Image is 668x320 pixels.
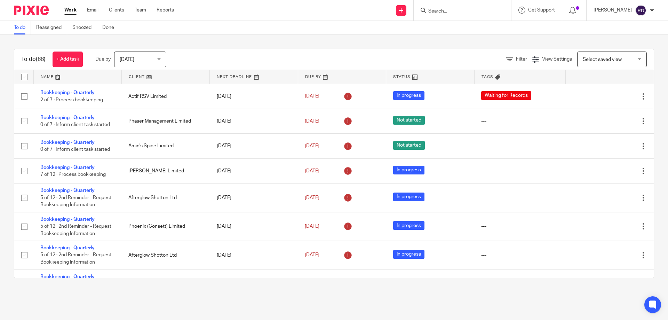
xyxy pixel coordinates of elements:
[121,270,209,298] td: Afterglow Shotton Ltd
[210,84,298,109] td: [DATE]
[305,195,319,200] span: [DATE]
[528,8,555,13] span: Get Support
[36,56,46,62] span: (68)
[40,115,95,120] a: Bookkeeping - Quarterly
[393,221,424,230] span: In progress
[594,7,632,14] p: [PERSON_NAME]
[53,52,83,67] a: + Add task
[121,241,209,270] td: Afterglow Shotton Ltd
[481,223,558,230] div: ---
[40,224,111,236] span: 5 of 12 · 2nd Reminder - Request Bookkeeping Information
[40,147,110,152] span: 0 of 7 · Inform client task started
[482,75,493,79] span: Tags
[516,57,527,62] span: Filter
[393,141,425,150] span: Not started
[305,143,319,148] span: [DATE]
[40,122,110,127] span: 0 of 7 · Inform client task started
[40,140,95,145] a: Bookkeeping - Quarterly
[40,245,95,250] a: Bookkeeping - Quarterly
[120,57,134,62] span: [DATE]
[210,184,298,212] td: [DATE]
[393,193,424,201] span: In progress
[121,184,209,212] td: Afterglow Shotton Ltd
[481,167,558,174] div: ---
[121,84,209,109] td: Actif RSV Limited
[40,195,111,208] span: 5 of 12 · 2nd Reminder - Request Bookkeeping Information
[305,94,319,99] span: [DATE]
[40,97,103,102] span: 2 of 7 · Process bookkeeping
[481,118,558,125] div: ---
[542,57,572,62] span: View Settings
[121,212,209,241] td: Phoenix (Consett) Limited
[135,7,146,14] a: Team
[393,166,424,174] span: In progress
[481,91,531,100] span: Waiting for Records
[393,250,424,259] span: In progress
[481,194,558,201] div: ---
[481,142,558,149] div: ---
[210,241,298,270] td: [DATE]
[210,270,298,298] td: [DATE]
[87,7,98,14] a: Email
[40,217,95,222] a: Bookkeeping - Quarterly
[210,212,298,241] td: [DATE]
[109,7,124,14] a: Clients
[583,57,622,62] span: Select saved view
[428,8,490,15] input: Search
[305,119,319,124] span: [DATE]
[121,134,209,158] td: Amin's Spice Limited
[40,172,106,177] span: 7 of 12 · Process bookkeeping
[393,116,425,125] span: Not started
[102,21,119,34] a: Done
[481,252,558,259] div: ---
[14,21,31,34] a: To do
[36,21,67,34] a: Reassigned
[305,253,319,258] span: [DATE]
[40,90,95,95] a: Bookkeeping - Quarterly
[635,5,646,16] img: svg%3E
[210,134,298,158] td: [DATE]
[305,224,319,229] span: [DATE]
[121,158,209,183] td: [PERSON_NAME] Limited
[40,165,95,170] a: Bookkeeping - Quarterly
[64,7,77,14] a: Work
[157,7,174,14] a: Reports
[393,91,424,100] span: In progress
[210,158,298,183] td: [DATE]
[40,274,95,279] a: Bookkeeping - Quarterly
[40,188,95,193] a: Bookkeeping - Quarterly
[210,109,298,133] td: [DATE]
[72,21,97,34] a: Snoozed
[121,109,209,133] td: Phaser Management Limited
[14,6,49,15] img: Pixie
[40,253,111,265] span: 5 of 12 · 2nd Reminder - Request Bookkeeping Information
[305,169,319,173] span: [DATE]
[95,56,111,63] p: Due by
[21,56,46,63] h1: To do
